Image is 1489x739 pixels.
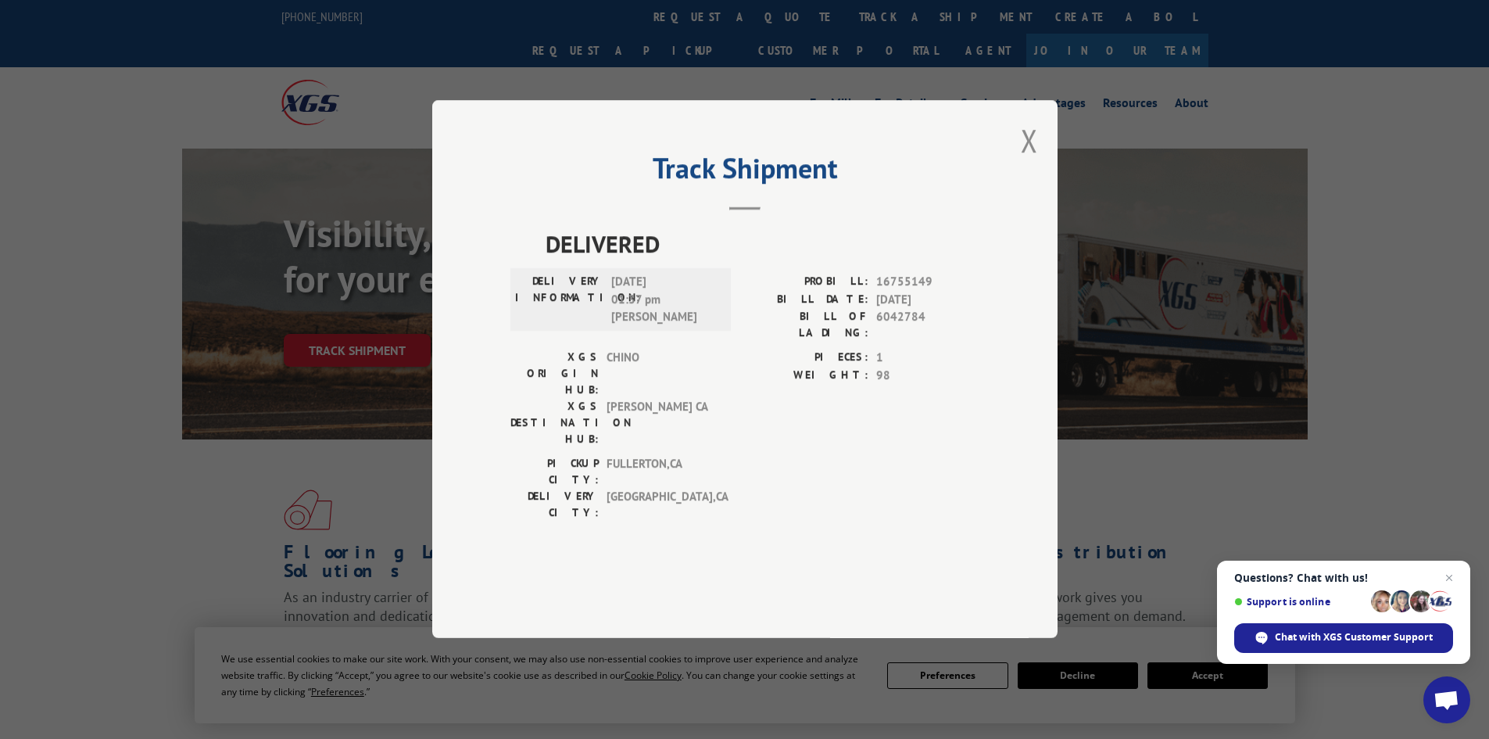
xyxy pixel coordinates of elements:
label: DELIVERY INFORMATION: [515,274,603,327]
span: Close chat [1440,569,1459,587]
span: [GEOGRAPHIC_DATA] , CA [607,489,712,522]
span: 16755149 [876,274,979,292]
label: BILL DATE: [745,291,868,309]
span: DELIVERED [546,227,979,262]
label: DELIVERY CITY: [510,489,599,522]
span: FULLERTON , CA [607,456,712,489]
span: Questions? Chat with us! [1234,572,1453,584]
label: PIECES: [745,350,868,368]
h2: Track Shipment [510,157,979,187]
label: WEIGHT: [745,367,868,385]
span: Chat with XGS Customer Support [1275,630,1433,644]
span: 98 [876,367,979,385]
span: Support is online [1234,596,1366,608]
label: PROBILL: [745,274,868,292]
span: CHINO [607,350,712,399]
span: [PERSON_NAME] CA [607,399,712,448]
label: BILL OF LADING: [745,309,868,342]
label: PICKUP CITY: [510,456,599,489]
div: Chat with XGS Customer Support [1234,623,1453,653]
button: Close modal [1021,120,1038,161]
div: Open chat [1423,676,1470,723]
span: [DATE] 01:37 pm [PERSON_NAME] [611,274,717,327]
span: [DATE] [876,291,979,309]
label: XGS ORIGIN HUB: [510,350,599,399]
label: XGS DESTINATION HUB: [510,399,599,448]
span: 6042784 [876,309,979,342]
span: 1 [876,350,979,368]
